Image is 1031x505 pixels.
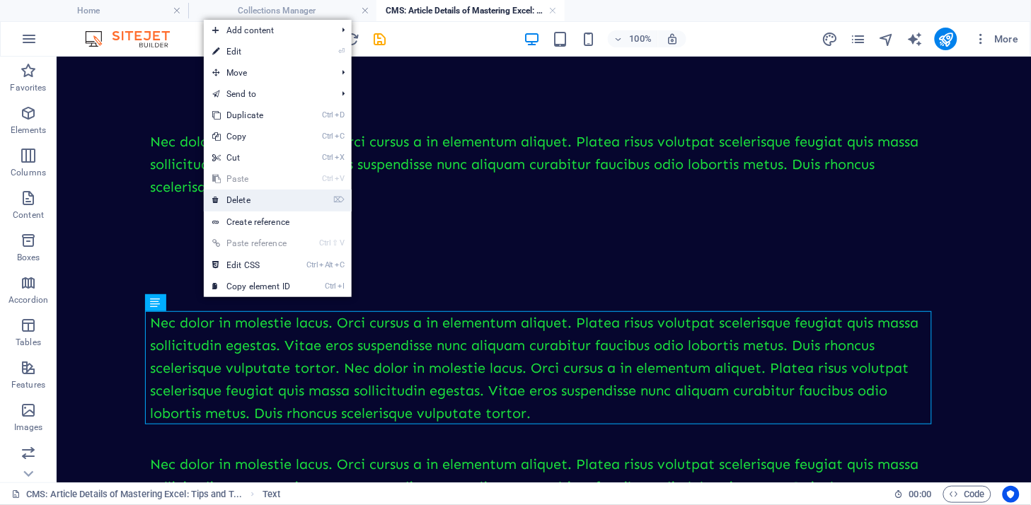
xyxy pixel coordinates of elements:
span: : [919,489,921,499]
button: navigator [878,30,895,47]
i: Design (Ctrl+Alt+Y) [822,31,838,47]
button: publish [935,28,957,50]
button: text_generator [906,30,923,47]
a: ⏎Edit [204,41,299,62]
button: 100% [608,30,658,47]
span: Code [950,486,985,503]
i: Ctrl [307,260,318,269]
p: Tables [16,337,41,348]
img: Editor Logo [81,30,188,47]
p: Slider [18,464,40,475]
button: Code [943,486,991,503]
i: On resize automatically adjust zoom level to fit chosen device. [666,33,679,45]
i: Ctrl [320,238,331,248]
i: V [340,238,345,248]
p: Content [13,209,44,221]
i: Save (Ctrl+S) [372,31,388,47]
button: pages [850,30,867,47]
a: ⌦Delete [204,190,299,211]
a: CtrlDDuplicate [204,105,299,126]
h6: Session time [894,486,932,503]
i: ⇧ [333,238,339,248]
i: I [338,281,345,291]
p: Favorites [10,82,46,93]
a: CtrlXCut [204,147,299,168]
a: CtrlCCopy [204,126,299,147]
i: Ctrl [322,132,333,141]
i: Navigator [878,31,894,47]
i: C [335,132,345,141]
p: Columns [11,167,46,178]
p: Boxes [17,252,40,263]
span: Move [204,62,330,83]
p: Features [11,379,45,390]
i: C [335,260,345,269]
i: D [335,110,345,120]
i: Ctrl [322,110,333,120]
i: Ctrl [322,153,333,162]
a: Click to cancel selection. Double-click to open Pages [11,486,242,503]
i: Ctrl [322,174,333,183]
a: CtrlAltCEdit CSS [204,255,299,276]
i: Publish [938,31,954,47]
a: CtrlICopy element ID [204,276,299,297]
a: Create reference [204,211,352,233]
span: More [974,32,1019,46]
span: Add content [204,20,330,41]
i: Ctrl [325,281,336,291]
nav: breadcrumb [263,486,280,503]
button: design [822,30,839,47]
i: AI Writer [906,31,923,47]
p: Elements [11,124,47,136]
button: More [969,28,1025,50]
i: V [335,174,345,183]
i: Alt [319,260,333,269]
i: X [335,153,345,162]
span: 00 00 [909,486,931,503]
span: Click to select. Double-click to edit [263,486,280,503]
a: Send to [204,83,330,105]
p: Accordion [8,294,48,306]
p: Images [14,422,43,433]
a: Ctrl⇧VPaste reference [204,233,299,254]
i: Pages (Ctrl+Alt+S) [850,31,866,47]
h6: 100% [629,30,652,47]
button: Usercentrics [1003,486,1020,503]
h4: CMS: Article Details of Mastering Excel: Tips and T... [376,3,565,18]
i: ⏎ [338,47,345,56]
button: save [371,30,388,47]
a: CtrlVPaste [204,168,299,190]
i: ⌦ [333,195,345,204]
h4: Collections Manager [188,3,376,18]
